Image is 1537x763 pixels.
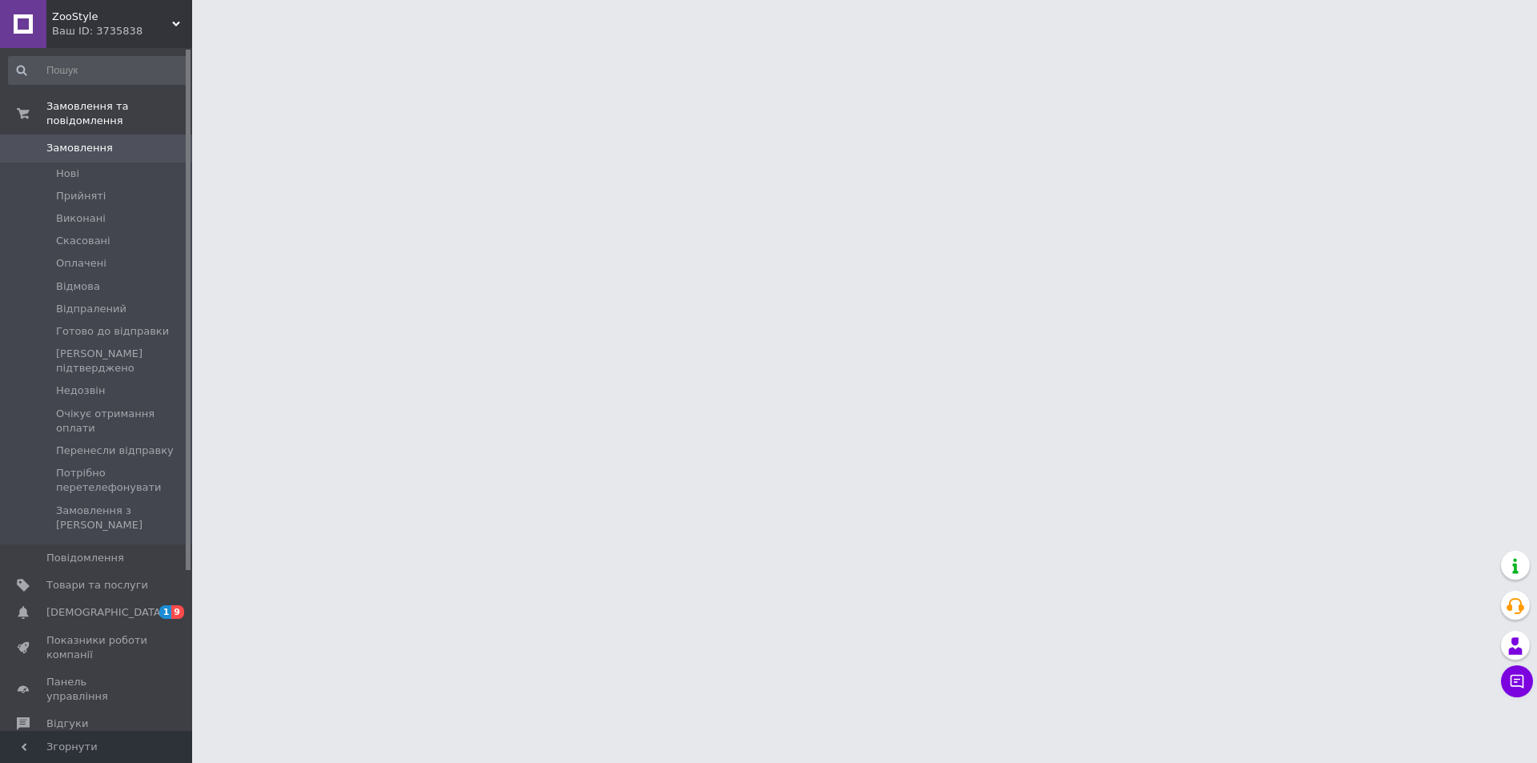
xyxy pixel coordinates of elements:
[46,633,148,662] span: Показники роботи компанії
[52,24,192,38] div: Ваш ID: 3735838
[56,256,106,271] span: Оплачені
[56,407,187,436] span: Очікує отримання оплати
[56,466,187,495] span: Потрібно перетелефонувати
[56,302,126,316] span: Відпралений
[56,279,100,294] span: Відмова
[46,551,124,565] span: Повідомлення
[46,578,148,592] span: Товари та послуги
[56,347,187,375] span: [PERSON_NAME] підтверджено
[159,605,172,619] span: 1
[56,167,79,181] span: Нові
[46,99,192,128] span: Замовлення та повідомлення
[46,675,148,704] span: Панель управління
[1501,665,1533,697] button: Чат з покупцем
[46,717,88,731] span: Відгуки
[46,141,113,155] span: Замовлення
[46,605,165,620] span: [DEMOGRAPHIC_DATA]
[171,605,184,619] span: 9
[56,504,187,532] span: Замовлення з [PERSON_NAME]
[56,324,169,339] span: Готово до відправки
[52,10,172,24] span: ZooStyle
[56,444,174,458] span: Перенесли відправку
[8,56,189,85] input: Пошук
[56,384,105,398] span: Недозвін
[56,211,106,226] span: Виконані
[56,234,110,248] span: Скасовані
[56,189,106,203] span: Прийняті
